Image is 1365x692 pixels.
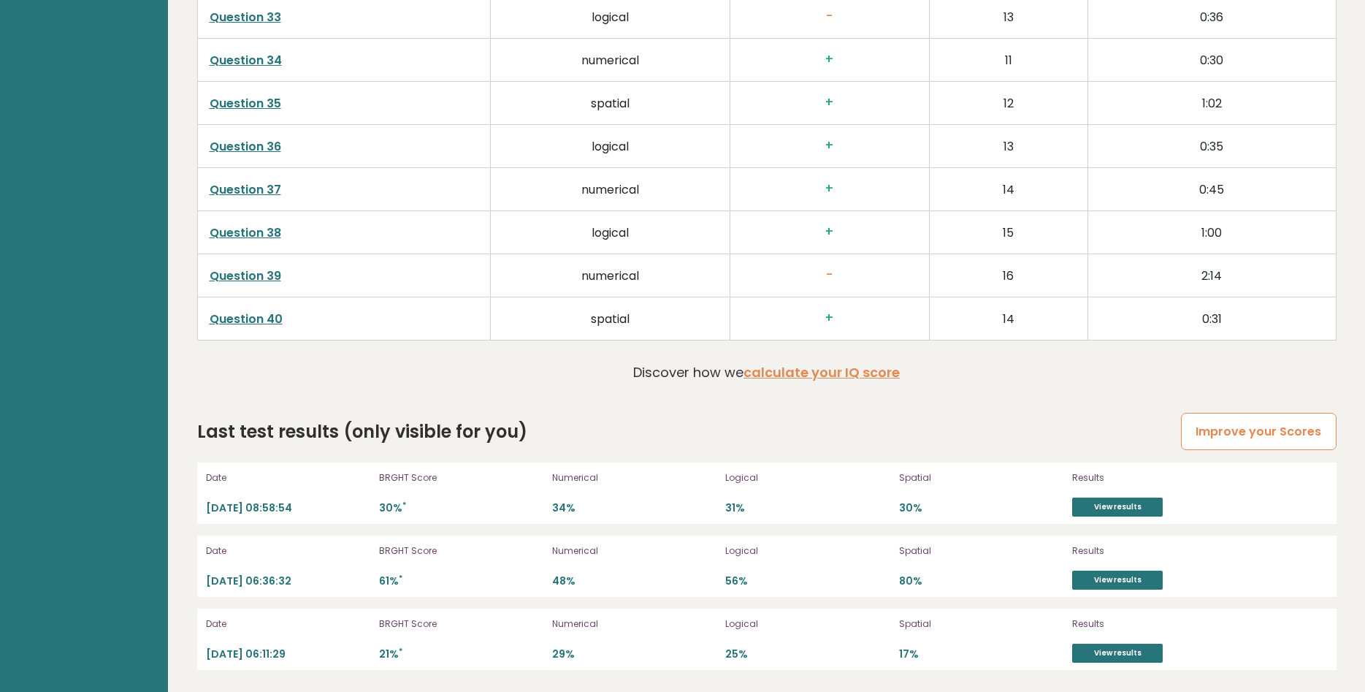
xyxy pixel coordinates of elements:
[210,9,281,26] a: Question 33
[552,617,716,631] p: Numerical
[206,471,370,484] p: Date
[379,647,543,661] p: 21%
[206,574,370,588] p: [DATE] 06:36:32
[725,471,890,484] p: Logical
[490,167,730,210] td: numerical
[929,81,1087,124] td: 12
[742,311,917,326] h3: +
[206,501,370,515] p: [DATE] 08:58:54
[899,501,1063,515] p: 30%
[1072,498,1163,517] a: View results
[1087,254,1336,297] td: 2:14
[742,181,917,197] h3: +
[210,138,281,155] a: Question 36
[206,544,370,558] p: Date
[633,362,900,382] p: Discover how we
[929,254,1087,297] td: 16
[725,501,890,515] p: 31%
[379,617,543,631] p: BRGHT Score
[552,574,716,588] p: 48%
[929,124,1087,167] td: 13
[1087,210,1336,254] td: 1:00
[929,297,1087,340] td: 14
[552,647,716,661] p: 29%
[742,52,917,67] h3: +
[1087,38,1336,81] td: 0:30
[490,124,730,167] td: logical
[929,38,1087,81] td: 11
[899,471,1063,484] p: Spatial
[552,501,716,515] p: 34%
[899,617,1063,631] p: Spatial
[899,574,1063,588] p: 80%
[210,52,282,69] a: Question 34
[742,224,917,240] h3: +
[1072,471,1226,484] p: Results
[490,254,730,297] td: numerical
[210,224,281,241] a: Question 38
[206,617,370,631] p: Date
[929,210,1087,254] td: 15
[725,544,890,558] p: Logical
[490,38,730,81] td: numerical
[899,544,1063,558] p: Spatial
[725,574,890,588] p: 56%
[1087,167,1336,210] td: 0:45
[210,267,281,284] a: Question 39
[206,647,370,661] p: [DATE] 06:11:29
[552,471,716,484] p: Numerical
[210,181,281,198] a: Question 37
[929,167,1087,210] td: 14
[490,210,730,254] td: logical
[1072,571,1163,590] a: View results
[210,311,283,327] a: Question 40
[490,297,730,340] td: spatial
[1087,297,1336,340] td: 0:31
[725,647,890,661] p: 25%
[742,267,917,283] h3: -
[742,9,917,24] h3: -
[210,95,281,112] a: Question 35
[725,617,890,631] p: Logical
[379,471,543,484] p: BRGHT Score
[552,544,716,558] p: Numerical
[1072,617,1226,631] p: Results
[490,81,730,124] td: spatial
[1072,544,1226,558] p: Results
[379,574,543,588] p: 61%
[743,363,900,381] a: calculate your IQ score
[197,419,527,445] h2: Last test results (only visible for you)
[1181,413,1336,450] a: Improve your Scores
[1087,124,1336,167] td: 0:35
[379,501,543,515] p: 30%
[742,95,917,110] h3: +
[1072,644,1163,663] a: View results
[1087,81,1336,124] td: 1:02
[742,138,917,153] h3: +
[379,544,543,558] p: BRGHT Score
[899,647,1063,661] p: 17%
